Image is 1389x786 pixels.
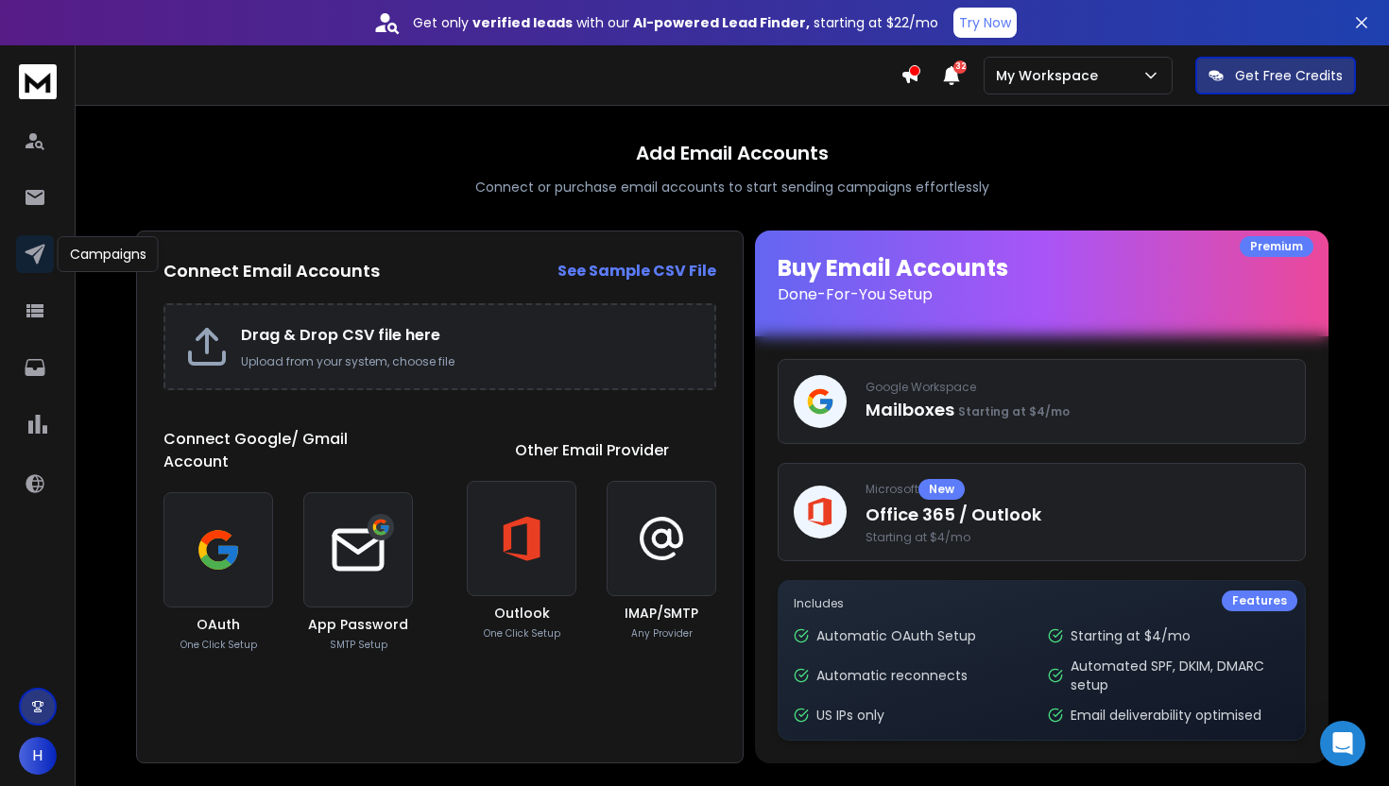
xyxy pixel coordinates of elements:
[953,60,967,74] span: 32
[866,380,1290,395] p: Google Workspace
[816,626,976,645] p: Automatic OAuth Setup
[515,439,669,462] h1: Other Email Provider
[866,479,1290,500] p: Microsoft
[484,626,560,641] p: One Click Setup
[1320,721,1365,766] div: Open Intercom Messenger
[163,428,413,473] h1: Connect Google/ Gmail Account
[163,258,380,284] h2: Connect Email Accounts
[308,615,408,634] h3: App Password
[778,283,1306,306] p: Done-For-You Setup
[197,615,240,634] h3: OAuth
[241,354,695,369] p: Upload from your system, choose file
[953,8,1017,38] button: Try Now
[241,324,695,347] h2: Drag & Drop CSV file here
[866,502,1290,528] p: Office 365 / Outlook
[794,596,1290,611] p: Includes
[625,604,698,623] h3: IMAP/SMTP
[180,638,257,652] p: One Click Setup
[866,530,1290,545] span: Starting at $4/mo
[959,13,1011,32] p: Try Now
[19,64,57,99] img: logo
[472,13,573,32] strong: verified leads
[958,403,1070,419] span: Starting at $4/mo
[1222,590,1297,611] div: Features
[494,604,550,623] h3: Outlook
[636,140,829,166] h1: Add Email Accounts
[816,706,884,725] p: US IPs only
[996,66,1106,85] p: My Workspace
[633,13,810,32] strong: AI-powered Lead Finder,
[816,666,968,685] p: Automatic reconnects
[1071,706,1261,725] p: Email deliverability optimised
[1195,57,1356,94] button: Get Free Credits
[475,178,989,196] p: Connect or purchase email accounts to start sending campaigns effortlessly
[557,260,716,282] strong: See Sample CSV File
[58,236,159,272] div: Campaigns
[1235,66,1343,85] p: Get Free Credits
[631,626,693,641] p: Any Provider
[330,638,387,652] p: SMTP Setup
[413,13,938,32] p: Get only with our starting at $22/mo
[1071,626,1191,645] p: Starting at $4/mo
[19,737,57,775] button: H
[557,260,716,282] a: See Sample CSV File
[1240,236,1313,257] div: Premium
[778,253,1306,306] h1: Buy Email Accounts
[918,479,965,500] div: New
[1071,657,1291,694] p: Automated SPF, DKIM, DMARC setup
[866,397,1290,423] p: Mailboxes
